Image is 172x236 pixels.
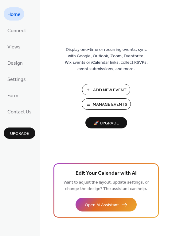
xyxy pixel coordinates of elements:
[76,169,137,178] span: Edit Your Calendar with AI
[7,10,21,19] span: Home
[7,107,32,117] span: Contact Us
[4,128,35,139] button: Upgrade
[7,59,23,68] span: Design
[10,131,29,137] span: Upgrade
[82,84,130,95] button: Add New Event
[7,91,18,101] span: Form
[7,26,26,36] span: Connect
[4,89,22,102] a: Form
[76,198,137,211] button: Open AI Assistant
[85,202,119,208] span: Open AI Assistant
[4,24,30,37] a: Connect
[4,56,26,69] a: Design
[82,98,131,110] button: Manage Events
[4,7,24,21] a: Home
[93,101,127,108] span: Manage Events
[7,75,26,84] span: Settings
[89,119,123,128] span: 🚀 Upgrade
[64,178,149,193] span: Want to adjust the layout, update settings, or change the design? The assistant can help.
[85,117,127,128] button: 🚀 Upgrade
[4,72,29,86] a: Settings
[4,40,24,53] a: Views
[4,105,35,118] a: Contact Us
[65,47,148,72] span: Display one-time or recurring events, sync with Google, Outlook, Zoom, Eventbrite, Wix Events or ...
[7,42,21,52] span: Views
[93,87,127,93] span: Add New Event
